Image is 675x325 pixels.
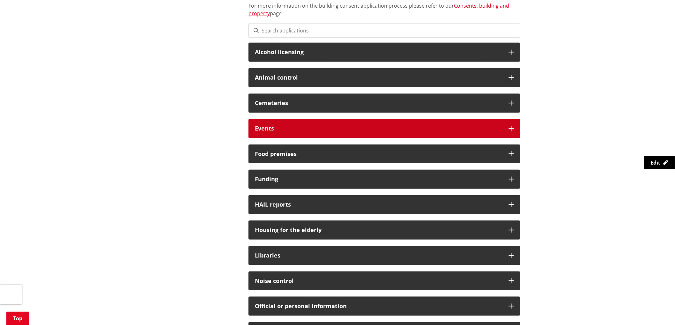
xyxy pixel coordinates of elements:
h3: Events [255,125,502,132]
iframe: Messenger Launcher [646,298,669,321]
h3: Food premises [255,151,502,157]
h3: Animal control [255,74,502,81]
h3: Funding [255,176,502,182]
h3: Housing for the elderly [255,227,502,233]
h3: Libraries [255,252,502,259]
h3: Alcohol licensing [255,49,502,55]
h3: Official or personal information [255,303,502,309]
h3: HAIL reports [255,201,502,208]
a: Top [6,312,29,325]
a: Edit [644,156,675,169]
span: Edit [651,159,661,166]
h3: Noise control [255,278,502,284]
a: Consents, building and property [248,2,509,17]
h3: Cemeteries [255,100,502,106]
input: Search applications [248,24,520,38]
